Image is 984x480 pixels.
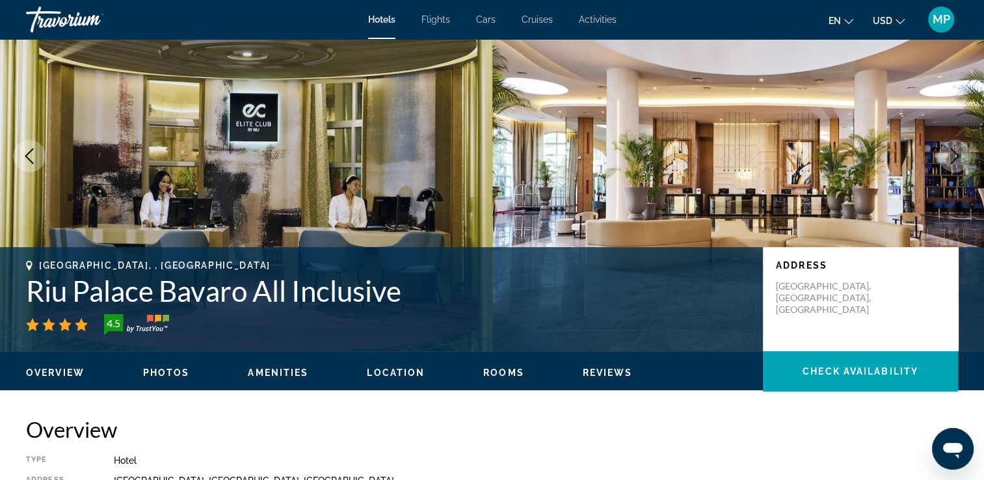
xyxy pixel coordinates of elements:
[26,416,958,442] h2: Overview
[522,14,553,25] a: Cruises
[26,367,85,379] button: Overview
[476,14,496,25] a: Cars
[143,367,190,379] button: Photos
[933,13,950,26] span: MP
[13,140,46,172] button: Previous image
[367,367,425,379] button: Location
[26,455,81,466] div: Type
[26,274,750,308] h1: Riu Palace Bavaro All Inclusive
[803,366,918,377] span: Check Availability
[39,260,271,271] span: [GEOGRAPHIC_DATA], , [GEOGRAPHIC_DATA]
[483,367,524,379] button: Rooms
[924,6,958,33] button: User Menu
[100,315,126,331] div: 4.5
[579,14,617,25] a: Activities
[763,351,958,392] button: Check Availability
[873,11,905,30] button: Change currency
[368,14,395,25] a: Hotels
[114,455,958,466] div: Hotel
[873,16,892,26] span: USD
[26,3,156,36] a: Travorium
[776,260,945,271] p: Address
[583,367,633,379] button: Reviews
[776,280,880,315] p: [GEOGRAPHIC_DATA], [GEOGRAPHIC_DATA], [GEOGRAPHIC_DATA]
[938,140,971,172] button: Next image
[248,367,308,379] button: Amenities
[829,16,841,26] span: en
[829,11,853,30] button: Change language
[932,428,974,470] iframe: Button to launch messaging window
[104,314,169,335] img: trustyou-badge-hor.svg
[421,14,450,25] a: Flights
